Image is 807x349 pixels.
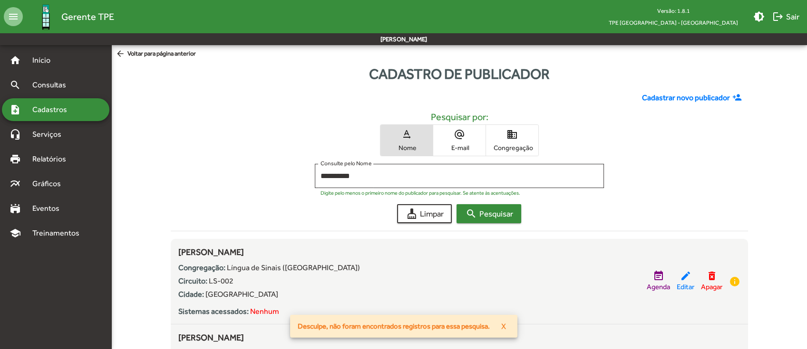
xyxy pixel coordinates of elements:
[10,227,21,239] mat-icon: school
[454,129,465,140] mat-icon: alternate_email
[494,318,514,335] button: X
[406,205,443,222] span: Limpar
[116,49,196,59] span: Voltar para página anterior
[178,263,225,272] strong: Congregação:
[321,190,520,196] mat-hint: Digite pelo menos o primeiro nome do publicador para pesquisar. Se atente às acentuações.
[209,276,233,285] span: LS-002
[27,153,78,165] span: Relatórios
[27,79,78,91] span: Consultas
[642,92,730,104] span: Cadastrar novo publicador
[27,104,79,115] span: Cadastros
[706,270,718,282] mat-icon: delete_forever
[680,270,691,282] mat-icon: edit
[768,8,803,25] button: Sair
[401,129,412,140] mat-icon: text_rotation_none
[383,143,430,152] span: Nome
[501,318,506,335] span: X
[701,282,722,292] span: Apagar
[486,125,538,156] button: Congregação
[732,93,744,103] mat-icon: person_add
[178,290,204,299] strong: Cidade:
[772,11,784,22] mat-icon: logout
[298,321,490,331] span: Desculpe, não foram encontrados registros para essa pesquisa.
[753,11,765,22] mat-icon: brightness_medium
[27,129,74,140] span: Serviços
[178,247,244,257] span: [PERSON_NAME]
[397,204,452,223] button: Limpar
[436,143,483,152] span: E-mail
[488,143,536,152] span: Congregação
[178,276,207,285] strong: Circuito:
[4,7,23,26] mat-icon: menu
[27,203,72,214] span: Eventos
[433,125,486,156] button: E-mail
[10,104,21,115] mat-icon: note_add
[178,307,249,316] strong: Sistemas acessados:
[10,203,21,214] mat-icon: stadium
[205,290,278,299] span: [GEOGRAPHIC_DATA]
[380,125,433,156] button: Nome
[729,276,740,287] mat-icon: info
[465,208,476,219] mat-icon: search
[250,307,279,316] span: Nenhum
[10,178,21,189] mat-icon: multiline_chart
[677,282,694,292] span: Editar
[10,79,21,91] mat-icon: search
[10,129,21,140] mat-icon: headset_mic
[112,63,807,85] div: Cadastro de publicador
[30,1,61,32] img: Logo
[227,263,360,272] span: Língua de Sinais ([GEOGRAPHIC_DATA])
[178,111,740,123] h5: Pesquisar por:
[465,205,513,222] span: Pesquisar
[61,9,114,24] span: Gerente TPE
[27,55,64,66] span: Início
[10,55,21,66] mat-icon: home
[27,227,91,239] span: Treinamentos
[178,332,244,342] span: [PERSON_NAME]
[406,208,417,219] mat-icon: cleaning_services
[10,153,21,165] mat-icon: print
[601,17,746,28] span: TPE [GEOGRAPHIC_DATA] - [GEOGRAPHIC_DATA]
[772,8,799,25] span: Sair
[27,178,74,189] span: Gráficos
[116,49,127,59] mat-icon: arrow_back
[23,1,114,32] a: Gerente TPE
[601,5,746,17] div: Versão: 1.8.1
[647,282,670,292] span: Agenda
[653,270,664,282] mat-icon: event_note
[457,204,521,223] button: Pesquisar
[506,129,518,140] mat-icon: domain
